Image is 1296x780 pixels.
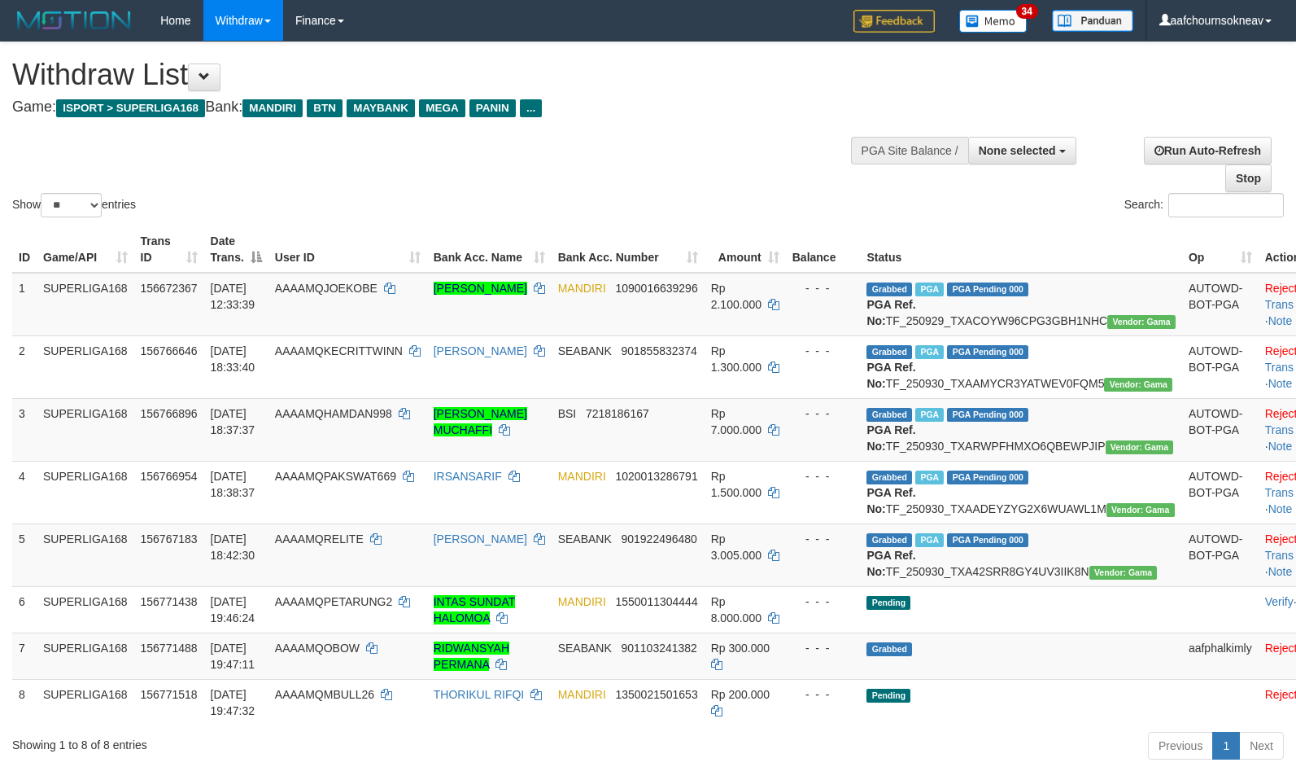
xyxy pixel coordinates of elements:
span: Vendor URL: https://trx31.1velocity.biz [1107,315,1176,329]
span: Marked by aafsengchandara [915,471,944,484]
span: BTN [307,99,343,117]
th: User ID: activate to sort column ascending [268,226,427,273]
span: Grabbed [866,533,912,547]
td: TF_250930_TXA42SRR8GY4UV3IIK8N [860,524,1181,586]
span: Rp 1.500.000 [711,470,761,499]
td: TF_250930_TXARWPFHMXO6QBEWPJIP [860,398,1181,461]
span: MANDIRI [558,282,606,295]
span: AAAAMQRELITE [275,532,364,546]
span: PGA Pending [947,408,1028,422]
b: PGA Ref. No: [866,486,915,515]
span: 156771518 [141,688,198,701]
div: - - - [792,686,854,703]
a: [PERSON_NAME] [434,532,527,546]
span: Grabbed [866,283,912,296]
span: 156771488 [141,642,198,655]
span: Copy 1020013286791 to clipboard [615,470,697,483]
td: SUPERLIGA168 [37,461,134,524]
div: - - - [792,594,854,610]
span: 34 [1016,4,1038,19]
a: Note [1268,440,1293,453]
td: TF_250930_TXAADEYZYG2X6WUAWL1M [860,461,1181,524]
th: Date Trans.: activate to sort column descending [204,226,268,273]
b: PGA Ref. No: [866,361,915,390]
td: 6 [12,586,37,633]
a: Next [1239,732,1284,760]
span: MEGA [419,99,465,117]
a: Verify [1265,595,1294,608]
span: Marked by aafheankoy [915,345,944,359]
a: RIDWANSYAH PERMANA [434,642,509,671]
th: Amount: activate to sort column ascending [705,226,786,273]
th: Bank Acc. Name: activate to sort column ascending [427,226,552,273]
td: AUTOWD-BOT-PGA [1182,524,1259,586]
a: Note [1268,377,1293,390]
a: Note [1268,565,1293,578]
span: BSI [558,407,577,420]
a: Run Auto-Refresh [1144,137,1272,164]
b: PGA Ref. No: [866,549,915,578]
span: Grabbed [866,471,912,484]
div: - - - [792,280,854,296]
span: AAAAMQPETARUNG2 [275,595,392,608]
span: 156767183 [141,532,198,546]
b: PGA Ref. No: [866,423,915,453]
td: TF_250929_TXACOYW96CPG3GBH1NHC [860,273,1181,336]
span: Rp 1.300.000 [711,344,761,374]
span: [DATE] 19:47:32 [211,688,255,717]
label: Search: [1124,193,1284,217]
div: - - - [792,343,854,359]
a: [PERSON_NAME] [434,344,527,357]
span: Grabbed [866,345,912,359]
span: PGA Pending [947,345,1028,359]
span: ISPORT > SUPERLIGA168 [56,99,205,117]
span: PANIN [469,99,516,117]
span: MANDIRI [558,595,606,608]
span: Copy 901855832374 to clipboard [621,344,696,357]
img: panduan.png [1052,10,1133,32]
span: Grabbed [866,642,912,656]
a: [PERSON_NAME] [434,282,527,295]
a: THORIKUL RIFQI [434,688,525,701]
span: AAAAMQKECRITTWINN [275,344,403,357]
span: SEABANK [558,642,612,655]
th: Bank Acc. Number: activate to sort column ascending [552,226,705,273]
th: Game/API: activate to sort column ascending [37,226,134,273]
td: TF_250930_TXAAMYCR3YATWEV0FQM5 [860,335,1181,398]
th: ID [12,226,37,273]
td: 8 [12,679,37,725]
span: Rp 2.100.000 [711,282,761,311]
span: AAAAMQOBOW [275,642,360,655]
span: [DATE] 19:47:11 [211,642,255,671]
td: 7 [12,633,37,679]
td: SUPERLIGA168 [37,335,134,398]
span: AAAAMQHAMDAN998 [275,407,392,420]
td: 3 [12,398,37,461]
span: 156766954 [141,470,198,483]
span: Copy 1090016639296 to clipboard [615,282,697,295]
td: 2 [12,335,37,398]
h4: Game: Bank: [12,99,848,116]
th: Balance [786,226,861,273]
span: AAAAMQMBULL26 [275,688,374,701]
span: None selected [979,144,1056,157]
span: SEABANK [558,344,612,357]
span: AAAAMQJOEKOBE [275,282,377,295]
span: MAYBANK [347,99,415,117]
a: IRSANSARIF [434,470,502,483]
span: PGA Pending [947,283,1028,296]
span: Vendor URL: https://trx31.1velocity.biz [1106,440,1174,454]
th: Status [860,226,1181,273]
span: Vendor URL: https://trx31.1velocity.biz [1106,503,1175,517]
a: Note [1268,502,1293,515]
span: Pending [866,689,910,703]
span: Copy 901922496480 to clipboard [621,532,696,546]
td: AUTOWD-BOT-PGA [1182,335,1259,398]
span: MANDIRI [558,688,606,701]
td: 1 [12,273,37,336]
a: INTAS SUNDAT HALOMOA [434,595,516,624]
span: 156766646 [141,344,198,357]
span: Rp 3.005.000 [711,532,761,562]
span: Grabbed [866,408,912,422]
th: Op: activate to sort column ascending [1182,226,1259,273]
